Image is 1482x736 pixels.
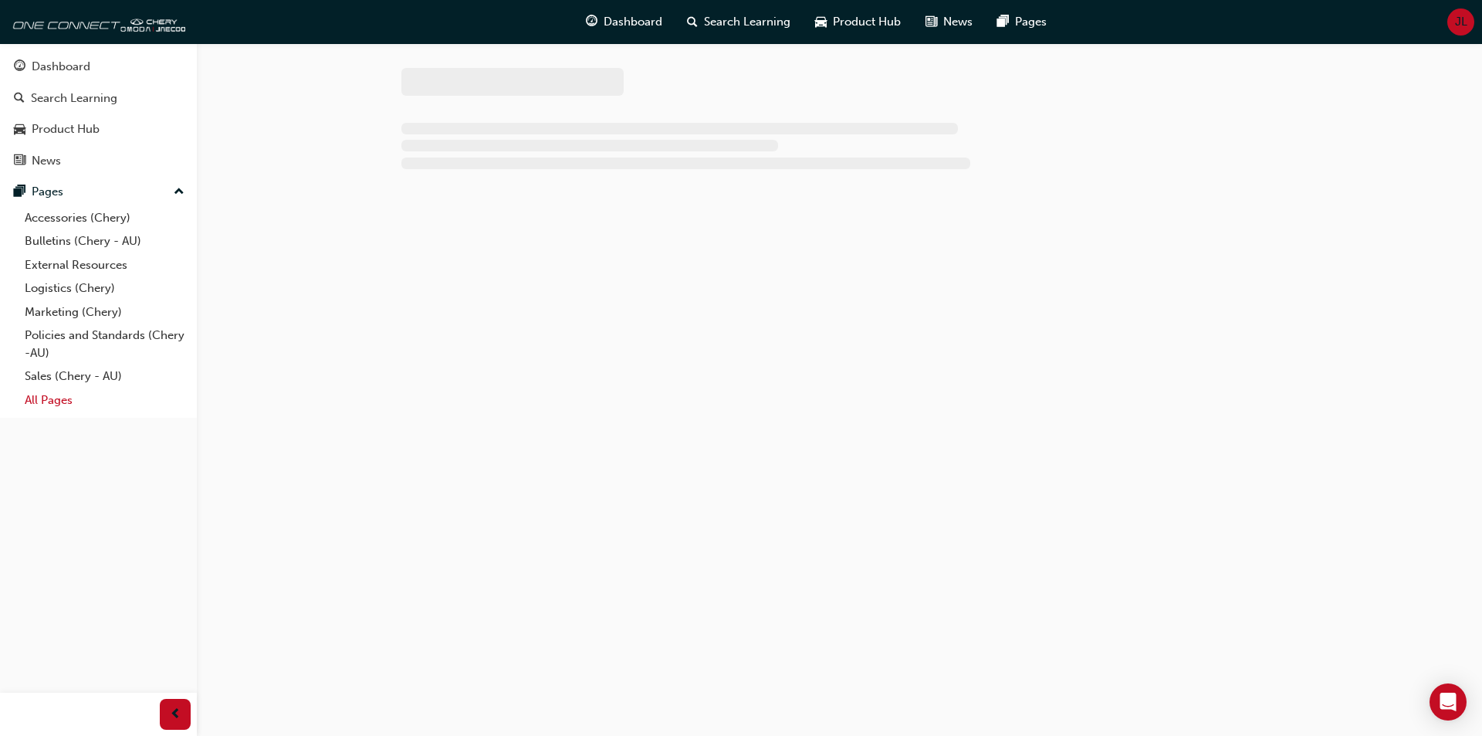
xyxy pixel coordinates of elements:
span: car-icon [14,123,25,137]
span: car-icon [815,12,827,32]
div: Open Intercom Messenger [1430,683,1467,721]
span: Pages [1015,13,1047,31]
span: Search Learning [704,13,790,31]
span: news-icon [925,12,937,32]
button: Pages [6,178,191,206]
span: search-icon [14,92,25,106]
a: Product Hub [6,115,191,144]
a: Accessories (Chery) [19,206,191,230]
a: Logistics (Chery) [19,276,191,300]
span: JL [1455,13,1467,31]
a: Sales (Chery - AU) [19,365,191,388]
a: Dashboard [6,53,191,81]
a: External Resources [19,253,191,277]
span: prev-icon [170,705,181,724]
a: search-iconSearch Learning [675,6,803,38]
span: search-icon [687,12,698,32]
a: Policies and Standards (Chery -AU) [19,324,191,365]
a: car-iconProduct Hub [803,6,913,38]
a: guage-iconDashboard [574,6,675,38]
div: Pages [32,183,63,201]
span: pages-icon [14,185,25,199]
button: JL [1447,8,1474,36]
div: News [32,152,61,170]
div: Product Hub [32,120,100,138]
span: news-icon [14,154,25,168]
a: All Pages [19,388,191,412]
span: up-icon [174,182,184,202]
a: Bulletins (Chery - AU) [19,229,191,253]
span: News [943,13,973,31]
div: Search Learning [31,90,117,107]
span: guage-icon [586,12,597,32]
button: DashboardSearch LearningProduct HubNews [6,49,191,178]
div: Dashboard [32,58,90,76]
span: pages-icon [997,12,1009,32]
a: Search Learning [6,84,191,113]
span: guage-icon [14,60,25,74]
img: oneconnect [8,6,185,37]
span: Dashboard [604,13,662,31]
a: news-iconNews [913,6,985,38]
a: News [6,147,191,175]
a: Marketing (Chery) [19,300,191,324]
a: pages-iconPages [985,6,1059,38]
span: Product Hub [833,13,901,31]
